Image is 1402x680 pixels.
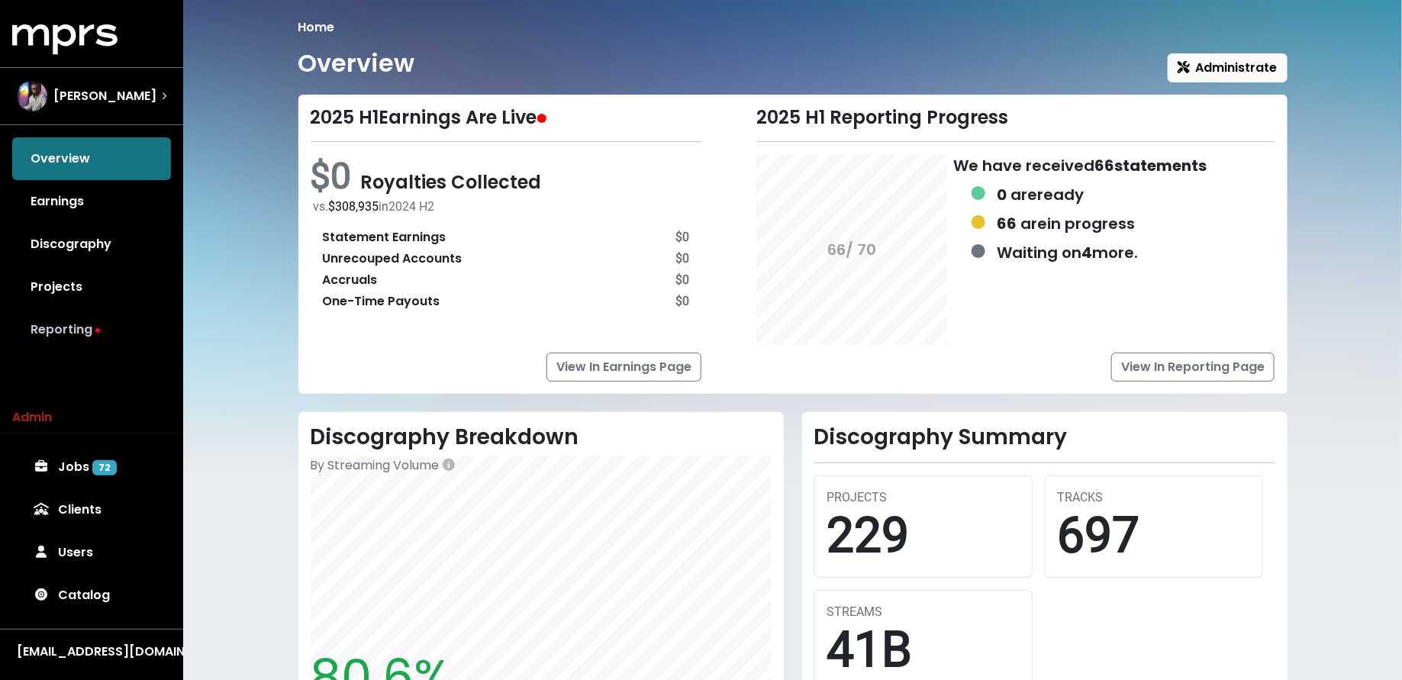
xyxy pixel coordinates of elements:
div: [EMAIL_ADDRESS][DOMAIN_NAME] [17,643,166,661]
a: Users [12,531,171,574]
div: Waiting on more. [998,241,1139,264]
h2: Discography Summary [814,424,1275,450]
div: TRACKS [1058,488,1250,507]
b: 66 [998,213,1017,234]
h1: Overview [298,49,415,78]
a: Jobs 72 [12,446,171,488]
li: Home [298,18,335,37]
span: [PERSON_NAME] [53,87,156,105]
a: Reporting [12,308,171,351]
span: Royalties Collected [361,169,542,195]
button: Administrate [1168,53,1288,82]
div: $0 [675,292,689,311]
div: vs. in 2024 H2 [314,198,702,216]
a: Earnings [12,180,171,223]
a: Clients [12,488,171,531]
b: 4 [1082,242,1093,263]
a: Catalog [12,574,171,617]
a: Projects [12,266,171,308]
div: We have received [953,154,1207,345]
div: Accruals [323,271,378,289]
div: 41B [827,621,1020,680]
div: One-Time Payouts [323,292,440,311]
div: $0 [675,271,689,289]
span: $0 [311,154,361,198]
div: $0 [675,250,689,268]
div: are ready [998,183,1085,206]
div: PROJECTS [827,488,1020,507]
span: $308,935 [329,199,379,214]
div: Unrecouped Accounts [323,250,462,268]
a: mprs logo [12,30,118,47]
span: 72 [92,460,117,475]
div: STREAMS [827,603,1020,621]
a: Discography [12,223,171,266]
div: 229 [827,507,1020,566]
div: Statement Earnings [323,228,446,247]
div: are in progress [998,212,1136,235]
a: View In Earnings Page [546,353,701,382]
button: [EMAIL_ADDRESS][DOMAIN_NAME] [12,642,171,662]
h2: Discography Breakdown [311,424,772,450]
a: View In Reporting Page [1111,353,1275,382]
span: By Streaming Volume [311,456,440,474]
img: The selected account / producer [17,81,47,111]
div: $0 [675,228,689,247]
div: 2025 H1 Earnings Are Live [311,107,702,129]
div: 697 [1058,507,1250,566]
nav: breadcrumb [298,18,1288,37]
span: Administrate [1178,59,1278,76]
b: 0 [998,184,1007,205]
div: 2025 H1 Reporting Progress [756,107,1275,129]
b: 66 statements [1094,155,1207,176]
